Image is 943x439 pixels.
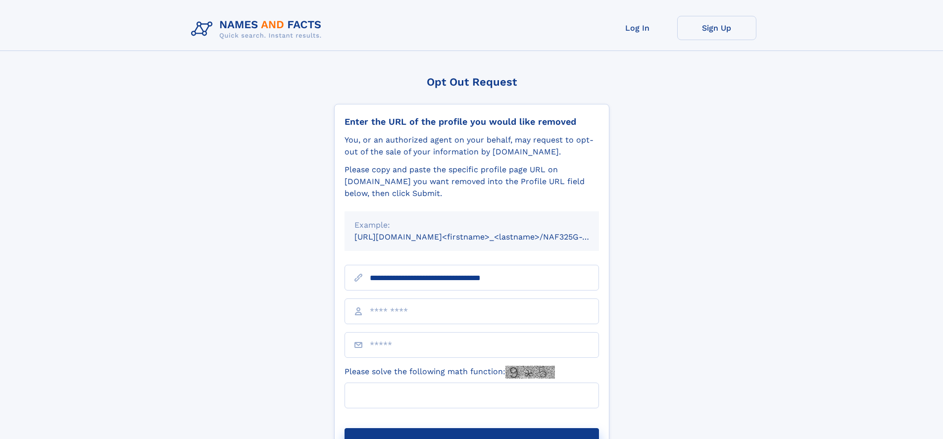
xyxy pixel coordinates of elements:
label: Please solve the following math function: [345,366,555,379]
div: Enter the URL of the profile you would like removed [345,116,599,127]
div: Please copy and paste the specific profile page URL on [DOMAIN_NAME] you want removed into the Pr... [345,164,599,199]
div: Opt Out Request [334,76,609,88]
small: [URL][DOMAIN_NAME]<firstname>_<lastname>/NAF325G-xxxxxxxx [354,232,618,242]
img: Logo Names and Facts [187,16,330,43]
a: Sign Up [677,16,756,40]
a: Log In [598,16,677,40]
div: Example: [354,219,589,231]
div: You, or an authorized agent on your behalf, may request to opt-out of the sale of your informatio... [345,134,599,158]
